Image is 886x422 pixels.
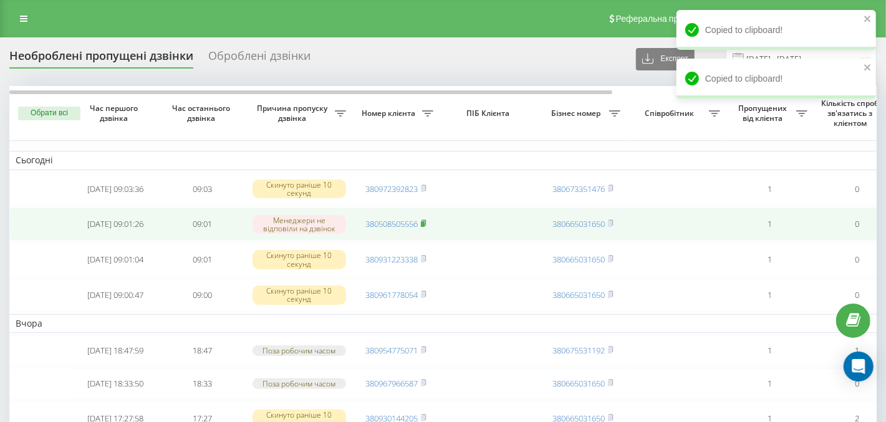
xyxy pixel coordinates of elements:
a: 380665031650 [552,218,605,229]
td: [DATE] 09:01:26 [72,208,159,241]
div: Скинуто раніше 10 секунд [253,285,346,304]
a: 380972392823 [365,183,418,194]
td: [DATE] 09:03:36 [72,173,159,206]
button: close [864,62,872,74]
span: Реферальна програма [616,14,708,24]
a: 380931223338 [365,254,418,265]
span: Номер клієнта [359,108,422,118]
td: 09:01 [159,208,246,241]
span: ПІБ Клієнта [450,108,529,118]
td: 18:47 [159,335,246,366]
span: Бізнес номер [546,108,609,118]
a: 380665031650 [552,254,605,265]
td: [DATE] 18:47:59 [72,335,159,366]
div: Copied to clipboard! [677,10,876,50]
button: close [864,14,872,26]
div: Скинуто раніше 10 секунд [253,250,346,269]
a: 380954775071 [365,345,418,356]
td: [DATE] 18:33:50 [72,368,159,399]
td: 1 [726,279,814,312]
td: 1 [726,173,814,206]
td: [DATE] 09:00:47 [72,279,159,312]
a: 380665031650 [552,378,605,389]
a: 380675531192 [552,345,605,356]
span: Час останнього дзвінка [169,103,236,123]
a: 380508505556 [365,218,418,229]
td: 09:03 [159,173,246,206]
span: Причина пропуску дзвінка [253,103,335,123]
td: 09:01 [159,243,246,276]
td: 1 [726,208,814,241]
div: Copied to clipboard! [677,59,876,98]
span: Пропущених від клієнта [733,103,796,123]
span: Кількість спроб зв'язатись з клієнтом [820,98,884,128]
button: Експорт [636,48,695,70]
span: Співробітник [633,108,709,118]
span: Час першого дзвінка [82,103,149,123]
a: 380673351476 [552,183,605,194]
a: 380967966587 [365,378,418,389]
td: 09:00 [159,279,246,312]
td: 18:33 [159,368,246,399]
div: Open Intercom Messenger [844,352,874,381]
div: Необроблені пропущені дзвінки [9,49,193,69]
button: Обрати всі [18,107,80,120]
td: 1 [726,335,814,366]
div: Поза робочим часом [253,378,346,389]
td: [DATE] 09:01:04 [72,243,159,276]
td: 1 [726,243,814,276]
a: 380961778054 [365,289,418,300]
div: Оброблені дзвінки [208,49,311,69]
div: Скинуто раніше 10 секунд [253,180,346,198]
td: 1 [726,368,814,399]
div: Менеджери не відповіли на дзвінок [253,215,346,234]
div: Поза робочим часом [253,345,346,356]
a: 380665031650 [552,289,605,300]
